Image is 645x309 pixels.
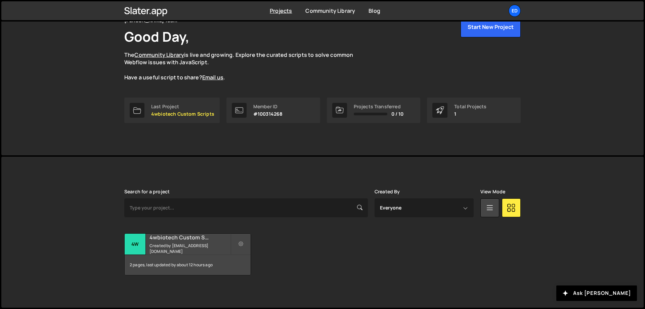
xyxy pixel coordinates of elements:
p: 4wbiotech Custom Scripts [151,111,214,117]
label: Created By [375,189,400,194]
div: Total Projects [454,104,486,109]
a: Community Library [134,51,184,59]
div: Member ID [253,104,283,109]
div: Last Project [151,104,214,109]
a: 4w 4wbiotech Custom Scripts Created by [EMAIL_ADDRESS][DOMAIN_NAME] 2 pages, last updated by abou... [124,233,251,275]
div: 2 pages, last updated by about 12 hours ago [125,255,251,275]
p: #100314268 [253,111,283,117]
button: Start New Project [461,16,521,37]
label: Search for a project [124,189,170,194]
h2: 4wbiotech Custom Scripts [149,234,230,241]
div: Projects Transferred [354,104,404,109]
a: Blog [369,7,380,14]
label: View Mode [480,189,505,194]
p: The is live and growing. Explore the curated scripts to solve common Webflow issues with JavaScri... [124,51,366,81]
div: 4w [125,234,146,255]
a: Community Library [305,7,355,14]
input: Type your project... [124,198,368,217]
a: Projects [270,7,292,14]
small: Created by [EMAIL_ADDRESS][DOMAIN_NAME] [149,243,230,254]
span: 0 / 10 [391,111,404,117]
a: Last Project 4wbiotech Custom Scripts [124,98,220,123]
p: 1 [454,111,486,117]
h1: Good Day, [124,27,189,46]
a: Email us [202,74,223,81]
a: Ed [509,5,521,17]
button: Ask [PERSON_NAME] [556,285,637,301]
